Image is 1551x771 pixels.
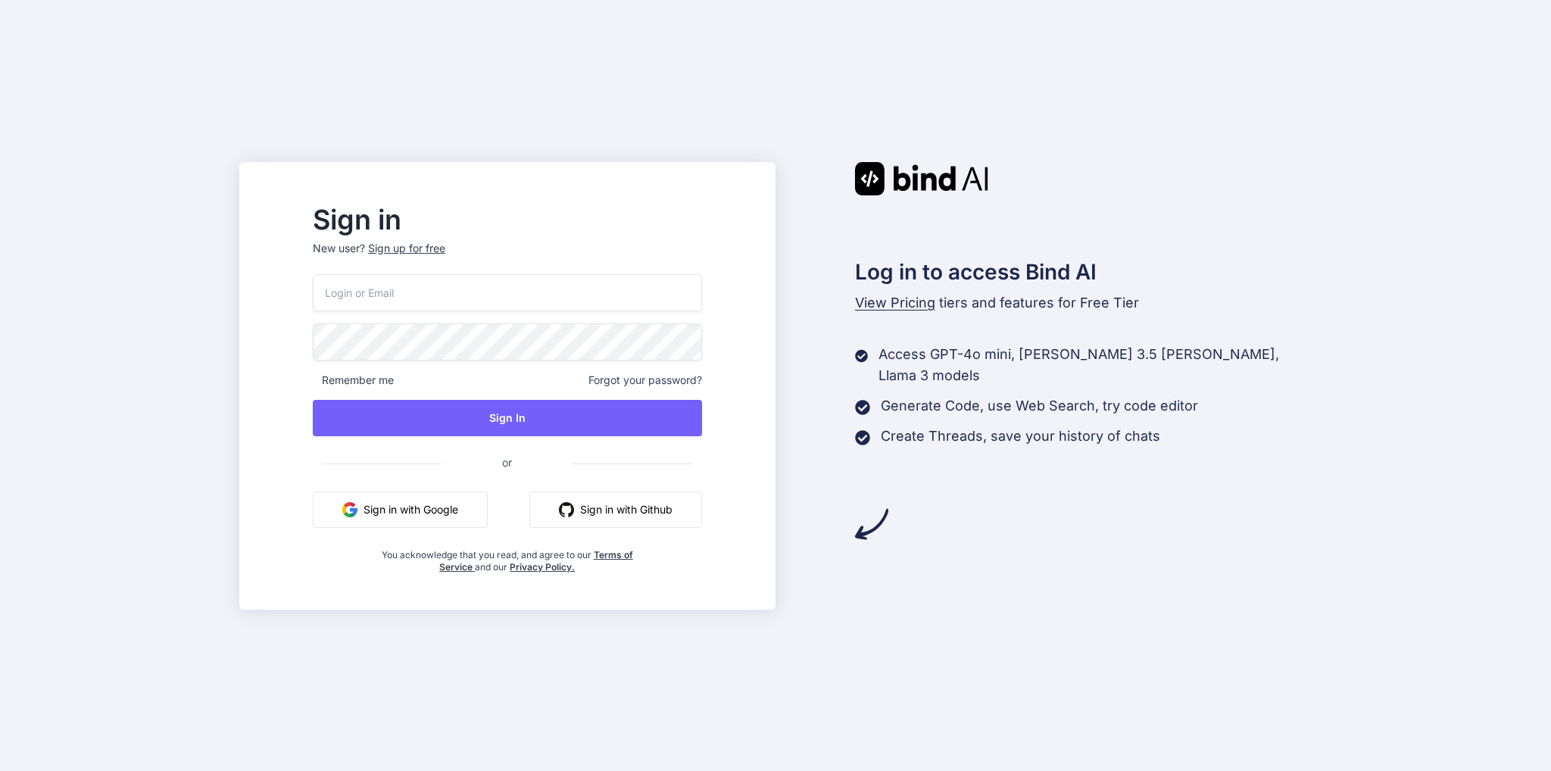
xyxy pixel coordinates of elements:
p: tiers and features for Free Tier [855,292,1312,314]
div: Sign up for free [368,241,445,256]
span: or [442,444,573,481]
p: Access GPT-4o mini, [PERSON_NAME] 3.5 [PERSON_NAME], Llama 3 models [878,344,1312,386]
button: Sign in with Google [313,492,488,528]
button: Sign in with Github [529,492,702,528]
a: Terms of Service [439,549,633,573]
input: Login or Email [313,274,702,311]
p: Create Threads, save your history of chats [881,426,1160,447]
img: google [342,502,357,517]
div: You acknowledge that you read, and agree to our and our [377,540,637,573]
h2: Sign in [313,208,702,232]
span: Forgot your password? [588,373,702,388]
img: github [559,502,574,517]
p: Generate Code, use Web Search, try code editor [881,395,1198,417]
img: Bind AI logo [855,162,988,195]
h2: Log in to access Bind AI [855,256,1312,288]
button: Sign In [313,400,702,436]
p: New user? [313,241,702,274]
span: View Pricing [855,295,935,311]
img: arrow [855,507,888,541]
a: Privacy Policy. [510,561,575,573]
span: Remember me [313,373,394,388]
